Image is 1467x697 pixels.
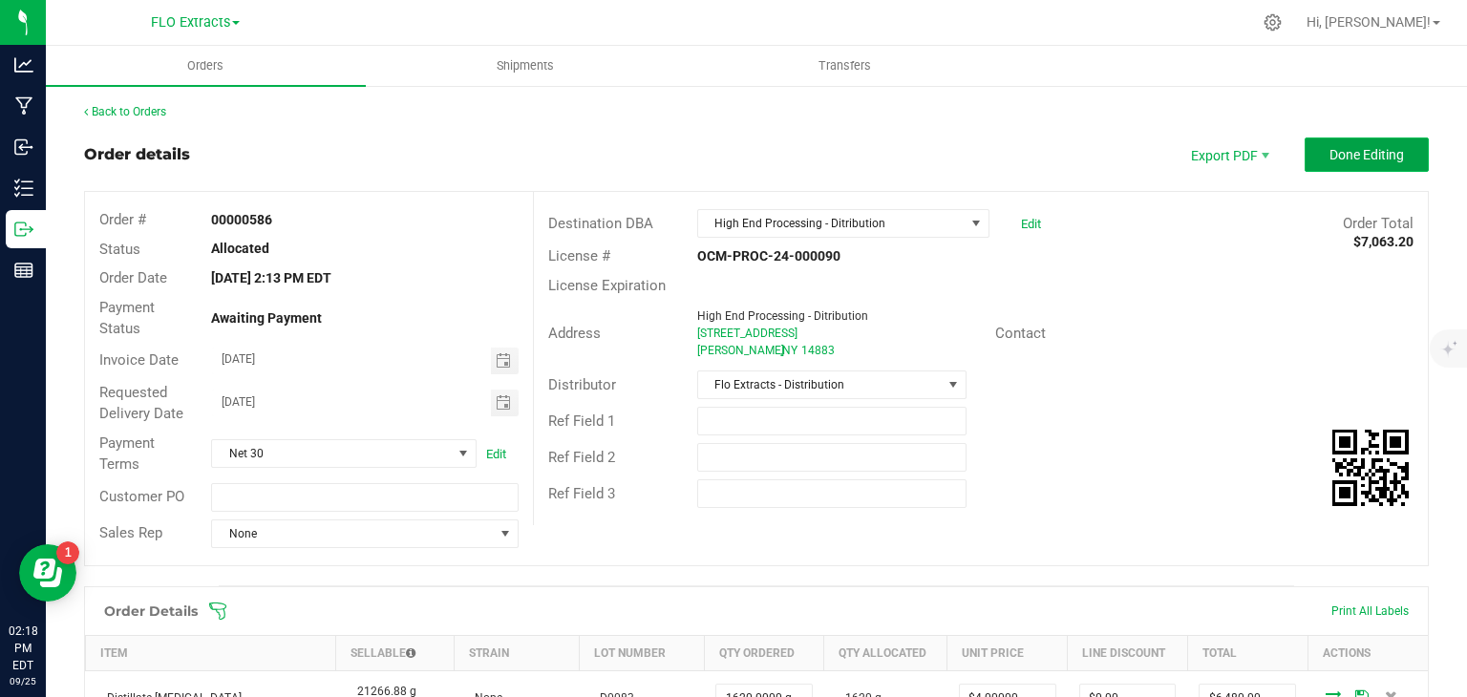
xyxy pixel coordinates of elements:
th: Qty Ordered [704,635,824,670]
span: High End Processing - Ditribution [697,309,868,323]
span: Customer PO [99,488,184,505]
span: Status [99,241,140,258]
inline-svg: Analytics [14,55,33,74]
img: Scan me! [1332,430,1409,506]
span: Shipments [471,57,580,74]
span: Transfers [793,57,897,74]
span: Hi, [PERSON_NAME]! [1307,14,1431,30]
strong: [DATE] 2:13 PM EDT [211,270,331,285]
a: Orders [46,46,366,86]
th: Sellable [336,635,455,670]
span: Payment Terms [99,434,155,474]
span: Invoice Date [99,351,179,369]
span: FLO Extracts [151,14,230,31]
span: Ref Field 3 [548,485,615,502]
h1: Order Details [104,603,198,619]
span: NY [782,344,797,357]
span: Order Date [99,269,167,286]
div: Order details [84,143,190,166]
span: Order # [99,211,146,228]
iframe: Resource center unread badge [56,541,79,564]
th: Qty Allocated [824,635,947,670]
a: Edit [1021,217,1041,231]
span: License # [548,247,610,264]
th: Total [1187,635,1308,670]
span: None [212,520,493,547]
span: Flo Extracts - Distribution [698,371,942,398]
th: Strain [454,635,579,670]
th: Line Discount [1068,635,1188,670]
span: [STREET_ADDRESS] [697,327,797,340]
a: Edit [486,447,506,461]
p: 09/25 [9,674,37,688]
p: 02:18 PM EDT [9,623,37,674]
span: Toggle calendar [491,390,519,416]
qrcode: 00000586 [1332,430,1409,506]
span: Destination DBA [548,215,653,232]
span: Ref Field 1 [548,412,615,430]
th: Actions [1308,635,1428,670]
a: Shipments [366,46,686,86]
span: Ref Field 2 [548,449,615,466]
span: Address [548,325,601,342]
strong: Allocated [211,241,269,256]
div: Manage settings [1261,13,1285,32]
th: Unit Price [947,635,1068,670]
span: [PERSON_NAME] [697,344,784,357]
span: High End Processing - Ditribution [698,210,965,237]
span: , [780,344,782,357]
a: Transfers [686,46,1006,86]
span: Net 30 [212,440,452,467]
strong: OCM-PROC-24-000090 [697,248,840,264]
th: Item [86,635,336,670]
button: Done Editing [1305,137,1429,172]
li: Export PDF [1171,137,1286,172]
inline-svg: Inbound [14,137,33,157]
strong: 00000586 [211,212,272,227]
strong: $7,063.20 [1353,234,1414,249]
inline-svg: Inventory [14,179,33,198]
iframe: Resource center [19,544,76,602]
a: Back to Orders [84,105,166,118]
span: Distributor [548,376,616,393]
span: Payment Status [99,299,155,338]
span: Toggle calendar [491,348,519,374]
inline-svg: Manufacturing [14,96,33,116]
strong: Awaiting Payment [211,310,322,326]
inline-svg: Outbound [14,220,33,239]
th: Lot Number [579,635,704,670]
span: Order Total [1343,215,1414,232]
span: Contact [995,325,1046,342]
span: Requested Delivery Date [99,384,183,423]
span: Done Editing [1329,147,1404,162]
span: Orders [161,57,249,74]
inline-svg: Reports [14,261,33,280]
span: License Expiration [548,277,666,294]
span: 14883 [801,344,835,357]
span: Sales Rep [99,524,162,541]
